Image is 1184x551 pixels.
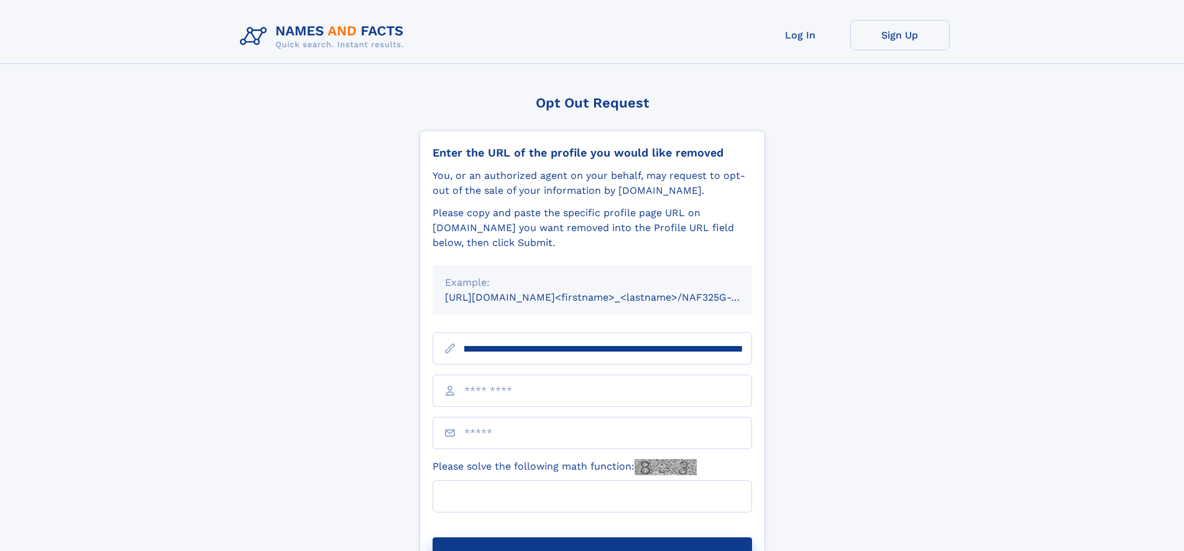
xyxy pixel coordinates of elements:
[433,168,752,198] div: You, or an authorized agent on your behalf, may request to opt-out of the sale of your informatio...
[235,20,414,53] img: Logo Names and Facts
[420,95,765,111] div: Opt Out Request
[445,275,740,290] div: Example:
[433,459,697,475] label: Please solve the following math function:
[850,20,950,50] a: Sign Up
[751,20,850,50] a: Log In
[433,206,752,250] div: Please copy and paste the specific profile page URL on [DOMAIN_NAME] you want removed into the Pr...
[433,146,752,160] div: Enter the URL of the profile you would like removed
[445,291,776,303] small: [URL][DOMAIN_NAME]<firstname>_<lastname>/NAF325G-xxxxxxxx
